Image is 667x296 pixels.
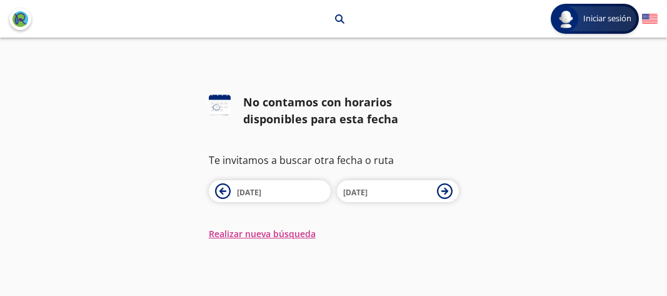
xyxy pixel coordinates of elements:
button: Realizar nueva búsqueda [209,227,316,240]
button: English [642,11,658,27]
span: [DATE] [343,187,368,198]
button: [DATE] [337,180,459,202]
button: [DATE] [209,180,331,202]
button: back [9,8,31,30]
div: No contamos con horarios disponibles para esta fecha [243,94,459,128]
p: Irapuato [234,13,271,26]
p: Acapulco [287,13,326,26]
span: [DATE] [237,187,261,198]
p: Te invitamos a buscar otra fecha o ruta [209,153,459,168]
span: Iniciar sesión [578,13,636,25]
